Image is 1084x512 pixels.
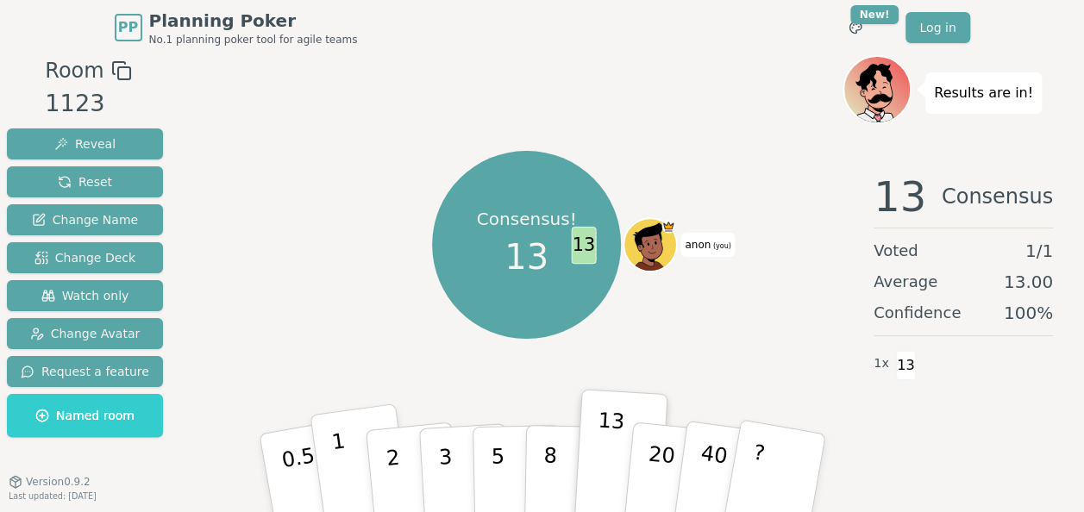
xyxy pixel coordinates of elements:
div: 1123 [45,86,131,122]
button: Watch only [7,280,163,311]
span: Change Deck [34,249,135,266]
span: PP [118,17,138,38]
span: Change Avatar [30,325,141,342]
p: 13 [593,408,625,503]
div: New! [850,5,899,24]
span: Click to change your name [680,233,735,257]
span: Consensus [942,176,1053,217]
span: Room [45,55,103,86]
span: No.1 planning poker tool for agile teams [149,33,358,47]
a: Log in [905,12,969,43]
a: PPPlanning PokerNo.1 planning poker tool for agile teams [115,9,358,47]
span: 1 / 1 [1025,239,1053,263]
span: Watch only [41,287,129,304]
button: Reveal [7,128,163,159]
span: Planning Poker [149,9,358,33]
span: Reveal [54,135,116,153]
span: 13 [874,176,926,217]
span: 100 % [1004,301,1053,325]
button: Change Name [7,204,163,235]
span: Voted [874,239,918,263]
span: anon is the host [661,220,674,233]
button: Reset [7,166,163,197]
span: Reset [58,173,112,190]
span: 13 [504,231,548,283]
span: 13 [571,227,596,264]
span: Average [874,270,937,294]
span: Last updated: [DATE] [9,491,97,501]
button: Named room [7,394,163,437]
span: 13 [896,351,916,380]
button: Change Deck [7,242,163,273]
span: (you) [711,242,731,250]
button: Request a feature [7,356,163,387]
span: Change Name [32,211,138,228]
button: Click to change your avatar [625,220,675,270]
p: Consensus! [477,207,577,231]
span: Confidence [874,301,961,325]
button: Version0.9.2 [9,475,91,489]
span: 13.00 [1004,270,1053,294]
button: New! [840,12,871,43]
p: Results are in! [934,81,1033,105]
button: Change Avatar [7,318,163,349]
span: Named room [35,407,135,424]
span: Version 0.9.2 [26,475,91,489]
span: 1 x [874,354,889,373]
span: Request a feature [21,363,149,380]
